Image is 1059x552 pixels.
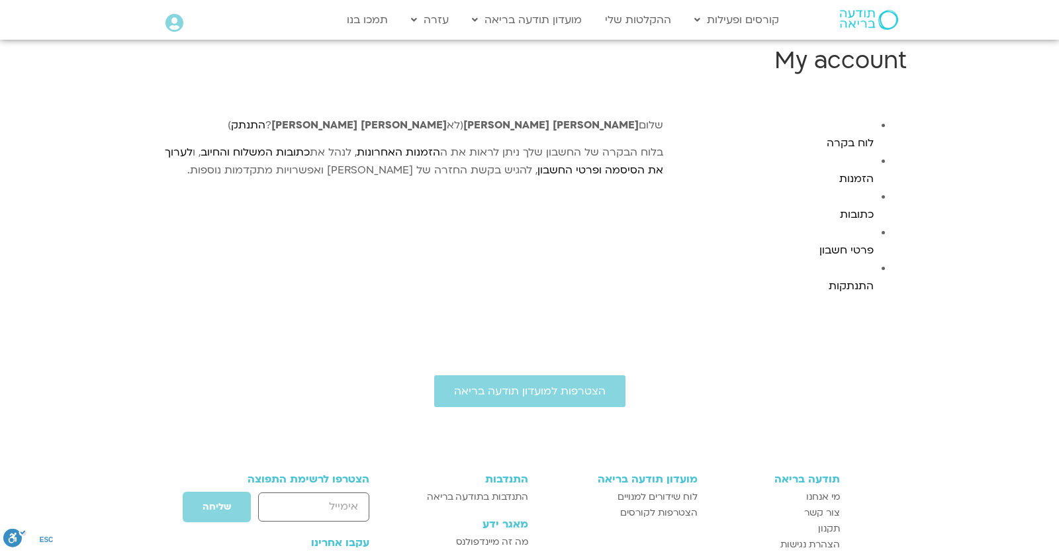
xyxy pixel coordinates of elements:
h3: התנדבות [406,473,528,485]
a: מועדון תודעה בריאה [465,7,588,32]
a: הזמנות האחרונות [357,145,440,160]
h3: הצטרפו לרשימת התפוצה [219,473,369,485]
a: התנתקות [829,279,874,293]
form: טופס חדש [219,491,369,529]
h1: My account [152,45,907,77]
a: מה זה מיינדפולנס [406,534,528,550]
input: אימייל [258,492,369,521]
p: ב‬לוח הבקרה של החשבון ‫שלך ‬ניתן לראות את ה , לנהל את , ו ‫, להגיש בקשת החזרה של [PERSON_NAME] וא... [159,144,663,179]
a: כתובות [840,207,874,222]
span: מה זה מיינדפולנס [456,534,528,550]
a: לוח בקרה [827,136,874,150]
a: תקנון [711,521,841,537]
span: לוח שידורים למנויים [618,489,698,505]
a: הצטרפות למועדון תודעה בריאה [434,375,625,407]
a: לוח שידורים למנויים [541,489,697,505]
h3: מועדון תודעה בריאה [541,473,697,485]
a: כתובות המשלוח והחיוב [201,145,310,160]
a: התנתק [231,118,265,132]
strong: [PERSON_NAME] [PERSON_NAME] [463,118,639,132]
h3: עקבו אחרינו [219,537,369,549]
span: שליחה [203,502,231,512]
a: מי אנחנו [711,489,841,505]
button: שליחה [182,491,252,523]
h3: מאגר ידע [406,518,528,530]
a: הצטרפות לקורסים [541,505,697,521]
a: התנדבות בתודעה בריאה [406,489,528,505]
strong: [PERSON_NAME] [PERSON_NAME] [271,118,447,132]
a: עזרה [404,7,455,32]
a: צור קשר [711,505,841,521]
nav: דפי חשבון [678,116,900,295]
span: הצטרפות למועדון תודעה בריאה [454,385,606,397]
a: פרטי חשבון [819,243,874,257]
span: התנדבות בתודעה בריאה [427,489,528,505]
a: תמכו בנו [340,7,394,32]
img: תודעה בריאה [840,10,898,30]
a: ההקלטות שלי [598,7,678,32]
a: הזמנות [839,171,874,186]
span: הצטרפות לקורסים [620,505,698,521]
a: לערוך את הסיסמה ופרטי החשבון [165,145,663,177]
a: קורסים ופעילות [688,7,786,32]
p: שלום (לא ? ) [159,116,663,134]
span: תקנון [818,521,840,537]
span: צור קשר [804,505,840,521]
span: מי אנחנו [806,489,840,505]
h3: תודעה בריאה [711,473,841,485]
